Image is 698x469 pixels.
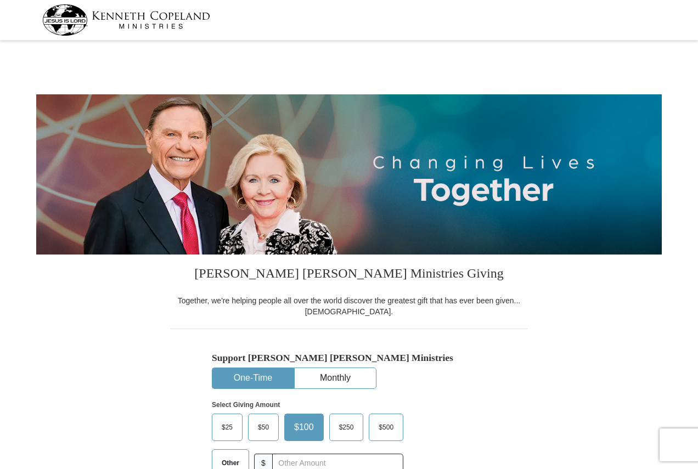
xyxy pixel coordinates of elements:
[42,4,210,36] img: kcm-header-logo.svg
[289,419,319,436] span: $100
[171,255,527,295] h3: [PERSON_NAME] [PERSON_NAME] Ministries Giving
[295,368,376,388] button: Monthly
[373,419,399,436] span: $500
[212,368,294,388] button: One-Time
[252,419,274,436] span: $50
[334,419,359,436] span: $250
[212,352,486,364] h5: Support [PERSON_NAME] [PERSON_NAME] Ministries
[216,419,238,436] span: $25
[171,295,527,317] div: Together, we're helping people all over the world discover the greatest gift that has ever been g...
[212,401,280,409] strong: Select Giving Amount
